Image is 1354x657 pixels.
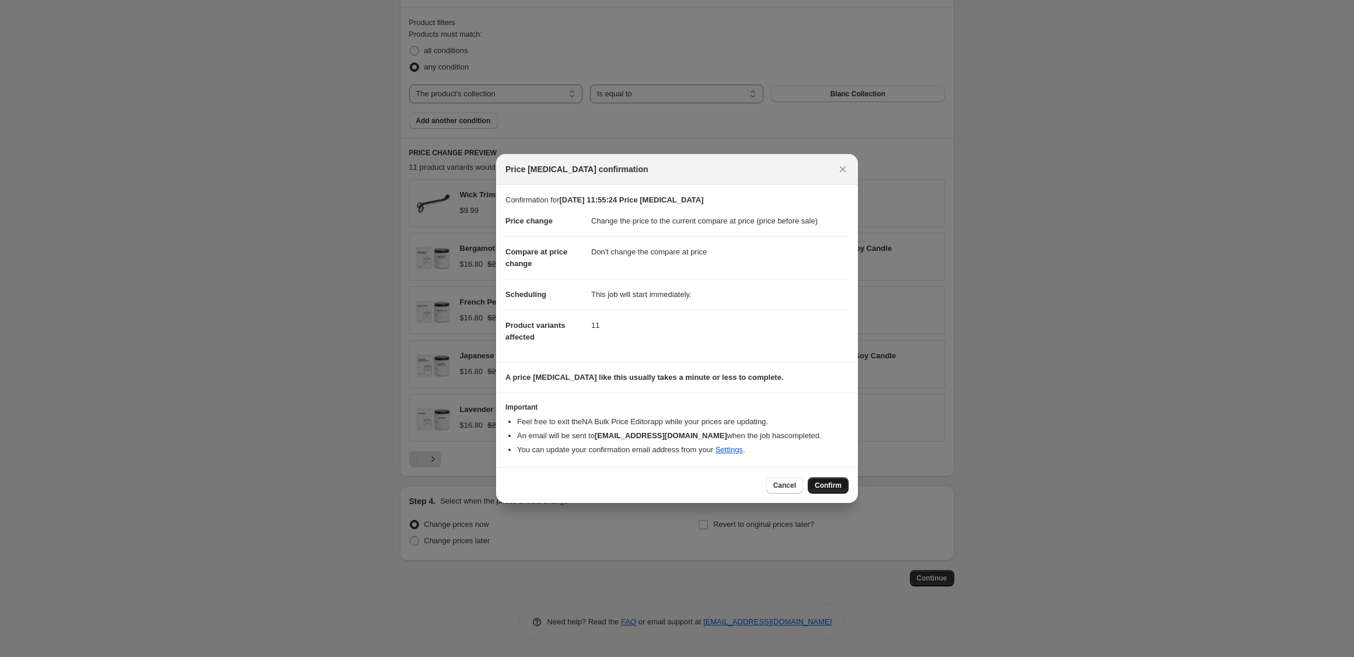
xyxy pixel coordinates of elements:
li: Feel free to exit the NA Bulk Price Editor app while your prices are updating. [517,416,849,428]
span: Scheduling [505,290,546,299]
span: Confirm [815,481,842,490]
h3: Important [505,403,849,412]
b: A price [MEDICAL_DATA] like this usually takes a minute or less to complete. [505,373,784,382]
span: Price [MEDICAL_DATA] confirmation [505,163,648,175]
button: Close [835,161,851,177]
dd: Don't change the compare at price [591,236,849,267]
span: Product variants affected [505,321,566,341]
span: Price change [505,216,553,225]
b: [DATE] 11:55:24 Price [MEDICAL_DATA] [559,195,703,204]
span: Cancel [773,481,796,490]
li: An email will be sent to when the job has completed . [517,430,849,442]
p: Confirmation for [505,194,849,206]
dd: 11 [591,310,849,341]
span: Compare at price change [505,247,567,268]
button: Confirm [808,477,849,494]
dd: Change the price to the current compare at price (price before sale) [591,206,849,236]
li: You can update your confirmation email address from your . [517,444,849,456]
dd: This job will start immediately. [591,279,849,310]
button: Cancel [766,477,803,494]
b: [EMAIL_ADDRESS][DOMAIN_NAME] [595,431,727,440]
a: Settings [716,445,743,454]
